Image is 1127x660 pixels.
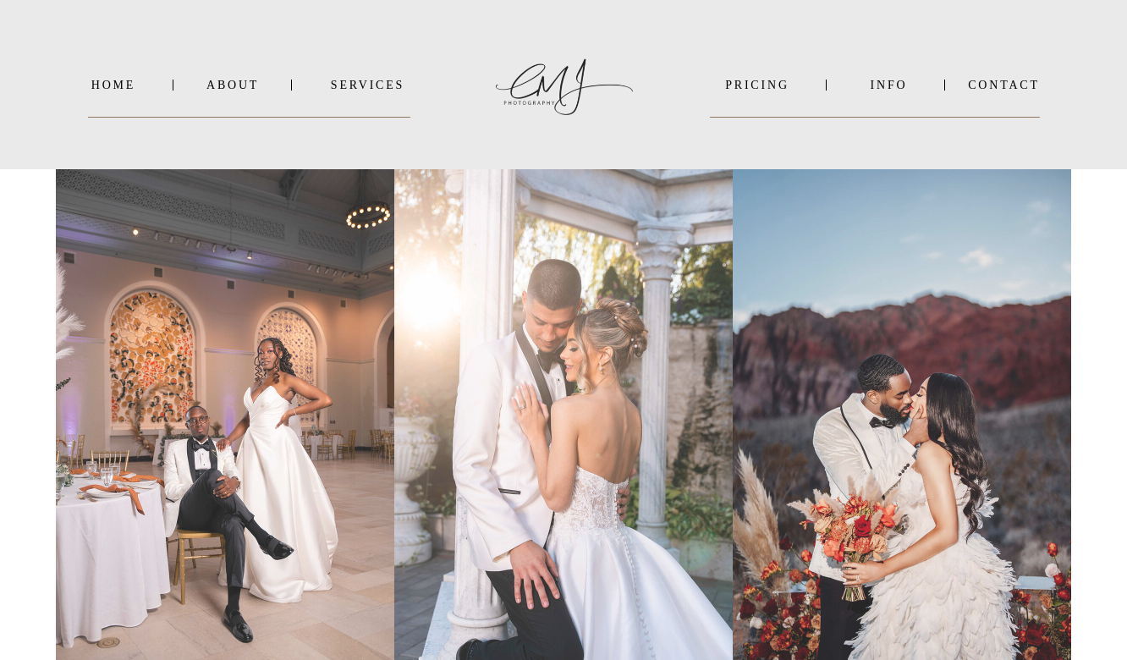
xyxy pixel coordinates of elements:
[206,79,257,91] a: About
[88,79,139,91] a: Home
[968,79,1040,91] a: Contact
[848,79,930,91] a: INFO
[710,79,805,91] a: PRICING
[325,79,410,91] a: SERVICES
